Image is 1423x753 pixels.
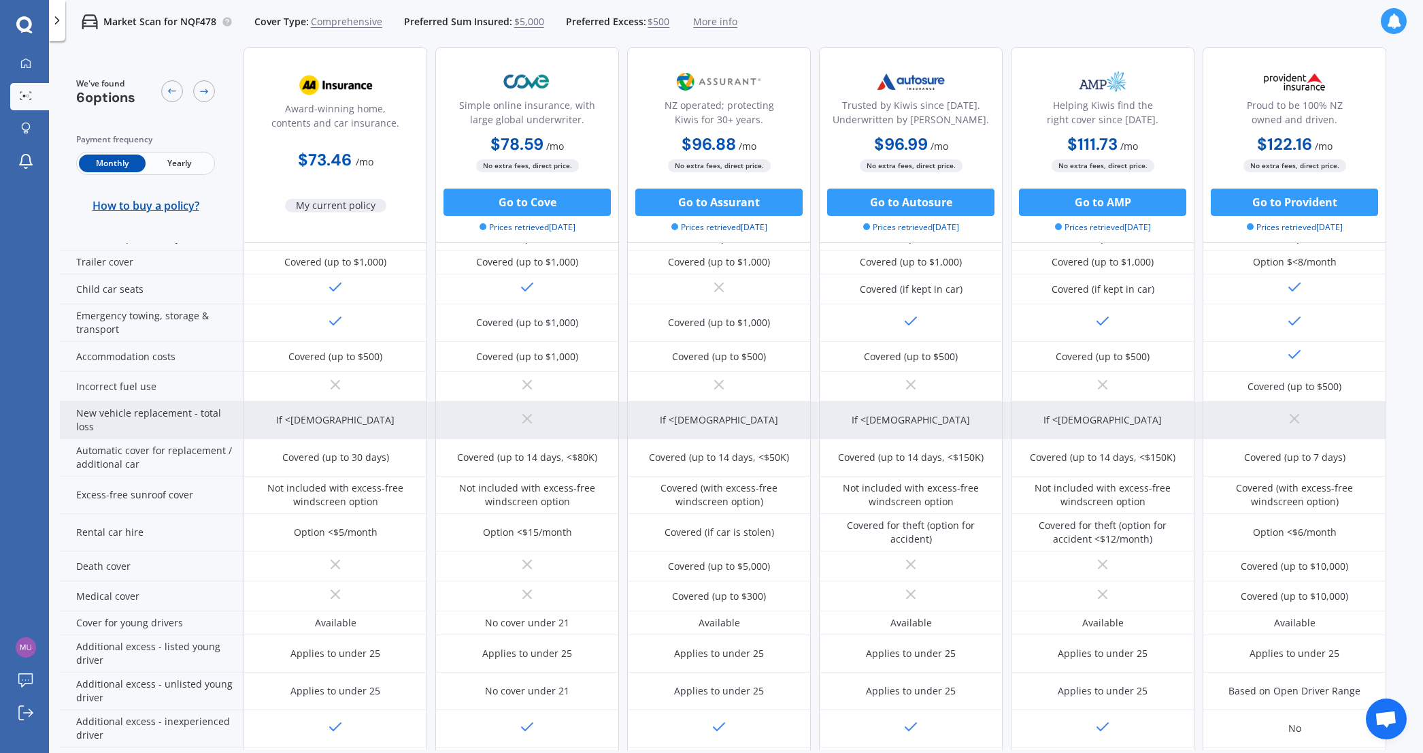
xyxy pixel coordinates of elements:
div: Cover for young drivers [60,611,244,635]
span: Prices retrieved [DATE] [480,221,575,234]
div: Covered (up to $500) [288,350,382,364]
div: Automatic cover for replacement / additional car [60,439,244,477]
div: Covered (up to 14 days, <$50K) [649,451,789,464]
span: $5,000 [514,15,544,29]
button: Go to Cove [443,189,611,216]
img: car.f15378c7a67c060ca3f3.svg [82,14,98,30]
div: Applies to under 25 [290,647,380,660]
div: Applies to under 25 [482,647,572,660]
span: Yearly [146,155,212,172]
span: Prices retrieved [DATE] [1055,221,1151,234]
span: No extra fees, direct price. [668,159,771,172]
div: NZ operated; protecting Kiwis for 30+ years. [639,98,799,132]
span: No extra fees, direct price. [476,159,579,172]
div: Covered (up to $1,000) [1052,255,1154,269]
span: / mo [546,140,564,153]
div: Trusted by Kiwis since [DATE]. Underwritten by [PERSON_NAME]. [831,98,991,132]
span: 6 options [76,89,135,106]
div: No [1288,722,1301,735]
span: / mo [356,155,373,168]
div: Covered (up to $500) [672,350,766,364]
div: Emergency towing, storage & transport [60,304,244,342]
div: Not included with excess-free windscreen option [1021,481,1184,509]
div: Excess-free sunroof cover [60,477,244,514]
div: Available [890,616,932,630]
div: Additional excess - listed young driver [60,635,244,673]
div: Covered (with excess-free windscreen option) [637,481,801,509]
div: Covered (up to 14 days, <$150K) [1030,451,1175,464]
div: Covered (up to 14 days, <$150K) [838,451,984,464]
img: d3d0b061efff0ff590eb9faf206e7f16 [16,637,36,658]
div: Covered (up to $1,000) [476,316,578,330]
div: Additional excess - unlisted young driver [60,673,244,710]
div: Proud to be 100% NZ owned and driven. [1214,98,1375,132]
b: $96.99 [874,133,928,155]
div: Applies to under 25 [674,647,764,660]
div: Covered (up to 7 days) [1244,451,1345,464]
div: Based on Open Driver Range [1228,684,1360,698]
div: Covered (up to $10,000) [1241,590,1348,603]
span: Comprehensive [311,15,382,29]
div: Medical cover [60,581,244,611]
div: Covered (up to $1,000) [284,255,386,269]
div: Available [1274,616,1316,630]
div: Applies to under 25 [866,684,956,698]
span: Prices retrieved [DATE] [1247,221,1343,234]
b: $96.88 [682,133,736,155]
span: Prices retrieved [DATE] [863,221,959,234]
span: / mo [1120,140,1138,153]
div: Accommodation costs [60,342,244,372]
img: AA.webp [290,68,380,102]
div: Available [699,616,740,630]
div: Covered (with excess-free windscreen option) [1213,481,1376,509]
b: $122.16 [1257,133,1312,155]
div: Covered (up to $10,000) [1241,560,1348,573]
span: Monthly [79,155,146,172]
div: Covered (up to $1,000) [476,350,578,364]
div: Child car seats [60,274,244,304]
div: Covered for theft (option for accident) [829,519,992,546]
span: $500 [648,15,669,29]
div: Not included with excess-free windscreen option [829,481,992,509]
div: Payment frequency [76,133,215,146]
span: We've found [76,78,135,90]
div: Covered (up to $5,000) [668,560,770,573]
div: Covered (up to $500) [1248,380,1341,394]
div: Incorrect fuel use [60,372,244,402]
div: Covered (up to $500) [1056,350,1150,364]
div: Open chat [1366,699,1407,739]
div: Covered (up to $1,000) [668,316,770,330]
img: Cove.webp [482,65,572,99]
img: AMP.webp [1058,65,1148,99]
img: Assurant.png [674,65,764,99]
div: Covered (if car is stolen) [665,526,774,539]
div: If <[DEMOGRAPHIC_DATA] [852,413,970,427]
span: My current policy [285,199,386,212]
div: Applies to under 25 [290,684,380,698]
div: Covered (up to 30 days) [282,451,389,464]
span: How to buy a policy? [93,199,199,212]
div: If <[DEMOGRAPHIC_DATA] [660,413,778,427]
button: Go to AMP [1019,189,1186,216]
b: $78.59 [490,133,543,155]
span: Preferred Excess: [566,15,646,29]
div: If <[DEMOGRAPHIC_DATA] [276,413,395,427]
div: Death cover [60,551,244,581]
div: Covered (up to $500) [864,350,958,364]
button: Go to Assurant [635,189,803,216]
div: Option $<8/month [1253,255,1337,269]
div: Covered (if kept in car) [1052,283,1154,296]
div: Additional excess - inexperienced driver [60,710,244,748]
span: / mo [739,140,756,153]
div: No cover under 21 [485,616,569,630]
div: Covered (up to $300) [672,590,766,603]
div: Applies to under 25 [1058,647,1148,660]
p: Market Scan for NQF478 [103,15,216,29]
div: Applies to under 25 [674,684,764,698]
div: Award-winning home, contents and car insurance. [255,101,416,135]
div: Helping Kiwis find the right cover since [DATE]. [1022,98,1183,132]
span: / mo [1315,140,1333,153]
div: Applies to under 25 [1058,684,1148,698]
div: Covered (up to 14 days, <$80K) [457,451,597,464]
div: No cover under 21 [485,684,569,698]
